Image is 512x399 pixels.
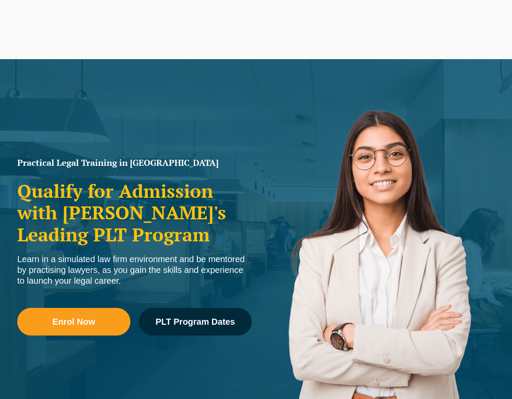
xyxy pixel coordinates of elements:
a: PLT Program Dates [139,308,252,336]
span: Enrol Now [52,317,95,326]
a: Enrol Now [17,308,130,336]
span: PLT Program Dates [155,317,235,326]
h1: Practical Legal Training in [GEOGRAPHIC_DATA] [17,158,252,167]
h2: Qualify for Admission with [PERSON_NAME]'s Leading PLT Program [17,180,252,245]
div: Learn in a simulated law firm environment and be mentored by practising lawyers, as you gain the ... [17,254,252,286]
